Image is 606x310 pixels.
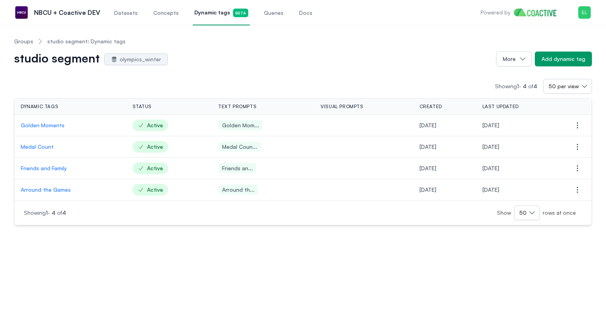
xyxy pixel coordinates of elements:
button: 50 per view [543,79,592,94]
span: 50 per view [549,82,579,90]
img: Menu for the logged in user [578,6,591,19]
span: olympics_winter [120,55,161,63]
span: Status [133,103,152,110]
span: 50 [519,209,527,217]
span: 4 [62,209,66,216]
span: 4 [523,83,527,89]
span: Active [133,141,168,153]
span: Text prompts [218,103,256,110]
button: More [496,52,532,66]
span: Golden Mom... [219,120,262,130]
p: Showing - [495,82,543,90]
span: of [528,83,537,89]
button: Add dynamic tag [535,52,592,66]
span: Last updated [482,103,519,110]
a: Friends and Family [21,164,120,172]
img: NBCU + Coactive DEV [15,6,28,19]
span: Thursday, August 7, 2025 at 2:42:43 PM UTC [420,122,436,128]
span: Datasets [114,9,138,17]
span: Beta [233,9,248,17]
span: 1 [46,209,48,216]
img: Home [514,9,563,16]
span: Active [133,184,168,196]
span: 4 [52,209,56,216]
span: Visual prompts [321,103,363,110]
span: Queries [264,9,283,17]
p: Showing - [24,209,210,217]
button: 50 [514,205,540,220]
a: Arround the Games [21,186,120,194]
a: Medal Count [21,143,120,151]
span: Show [497,209,514,217]
h1: studio segment [14,53,100,65]
span: 4 [533,83,537,89]
span: Thursday, August 7, 2025 at 2:42:43 PM UTC [420,143,436,150]
span: Thursday, August 7, 2025 at 2:42:43 PM UTC [420,165,436,171]
span: Thursday, August 7, 2025 at 2:45:36 PM UTC [482,165,499,171]
span: studio segment: Dynamic tags [47,37,126,45]
span: Active [133,162,168,174]
p: NBCU + Coactive DEV [34,8,100,17]
a: olympics_winter [104,53,168,65]
nav: Breadcrumb [14,31,592,52]
span: Thursday, August 7, 2025 at 2:44:50 PM UTC [482,186,499,193]
span: Thursday, August 7, 2025 at 2:42:43 PM UTC [420,186,436,193]
span: Arround th... [219,185,258,194]
span: Dynamic tags [21,103,58,110]
a: Golden Moments [21,121,120,129]
div: Add dynamic tag [541,55,585,63]
span: Thursday, August 7, 2025 at 2:44:44 PM UTC [482,122,499,128]
span: rows at once [540,209,576,217]
span: Dynamic tags [194,9,248,17]
span: Created [420,103,442,110]
a: Groups [14,37,33,45]
span: Friends an... [219,163,256,173]
span: Concepts [153,9,179,17]
p: Powered by [480,9,511,16]
span: 1 [517,83,519,89]
span: Active [133,119,168,131]
span: Medal Coun... [219,142,260,151]
span: of [57,209,66,216]
span: Thursday, August 7, 2025 at 2:45:09 PM UTC [482,143,499,150]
